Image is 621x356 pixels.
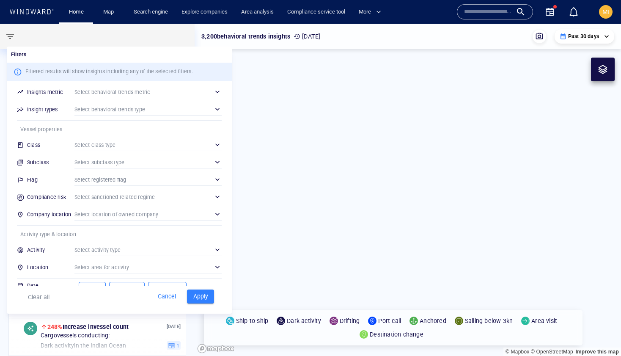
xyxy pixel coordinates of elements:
[27,88,71,96] p: Insights metric
[27,282,75,290] p: Date
[25,290,53,305] button: Clear all
[27,159,71,166] p: Subclass
[27,264,71,271] p: Location
[187,290,214,304] button: Apply
[27,211,71,218] p: Company location
[191,291,210,302] span: Apply
[27,246,71,254] p: Activity
[25,68,193,75] p: Filtered results will show insights including any of the selected filters.
[27,193,71,201] p: Compliance risk
[109,282,145,298] button: Past 7 days
[82,285,102,295] span: [DATE]
[148,282,187,298] button: Past 14 days
[11,51,228,58] p: Filters
[20,231,218,238] p: Activity type & location
[27,176,71,184] p: Flag
[152,285,183,295] span: Past 14 days
[28,292,49,302] p: Clear all
[153,290,180,304] button: Cancel
[20,126,218,133] p: Vessel properties
[27,106,71,113] p: Insight types
[27,141,71,149] p: Class
[113,285,141,295] span: Past 7 days
[155,291,178,302] span: Cancel
[79,282,106,298] button: [DATE]
[585,318,615,350] iframe: Chat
